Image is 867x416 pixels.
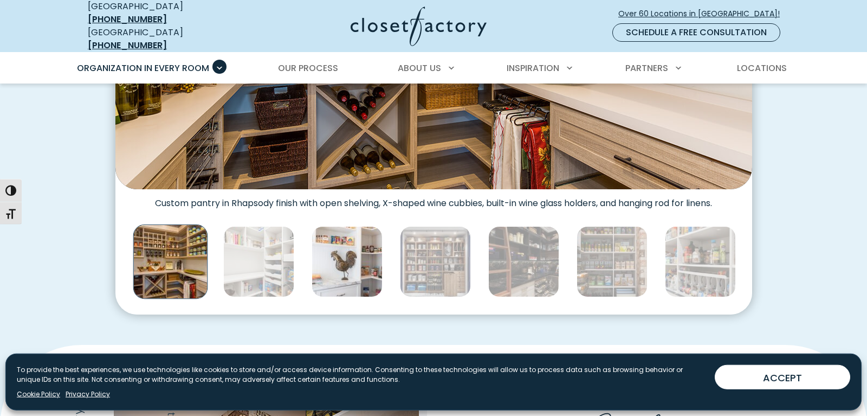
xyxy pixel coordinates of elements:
a: Privacy Policy [66,389,110,399]
div: [GEOGRAPHIC_DATA] [88,26,245,52]
img: Walk-in pantry featuring retro café wallpaper, fully stocked open shelving, and sliding racks for... [577,226,648,297]
button: ACCEPT [715,365,850,389]
span: Organization in Every Room [77,62,209,74]
p: To provide the best experiences, we use technologies like cookies to store and/or access device i... [17,365,706,385]
img: Custom pantry with labeled clear bins, rotating trays, and a can dispenser for organized food and... [665,226,736,297]
nav: Primary Menu [69,53,798,84]
span: About Us [398,62,441,74]
span: Over 60 Locations in [GEOGRAPHIC_DATA]! [618,8,788,20]
span: Partners [625,62,668,74]
a: Cookie Policy [17,389,60,399]
span: Locations [737,62,787,74]
img: White walk-in pantry featuring pull-out drawers, vertical wine storage, and open shelving for dry... [223,226,294,297]
span: Inspiration [507,62,559,74]
a: [PHONE_NUMBER] [88,39,167,52]
a: Schedule a Free Consultation [612,23,780,42]
span: Our Process [278,62,338,74]
img: Custom walk-in pantry with light wood tones with wine racks, spice shelves, and built-in storage ... [133,225,208,299]
a: [PHONE_NUMBER] [88,13,167,25]
a: Over 60 Locations in [GEOGRAPHIC_DATA]! [618,4,789,23]
img: Closet Factory Logo [351,7,487,46]
figcaption: Custom pantry in Rhapsody finish with open shelving, X-shaped wine cubbies, built-in wine glass h... [115,189,752,209]
img: Custom pantry with natural wood shelves, pet food storage, and navy sliding barn doors for concea... [400,226,471,297]
img: Pantry with black cabinetry, marble-look counters, woven baskets, and a wooden ladder for high sh... [488,226,559,297]
img: Charming pantry with white beadboard walls and marble counters [312,226,383,297]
